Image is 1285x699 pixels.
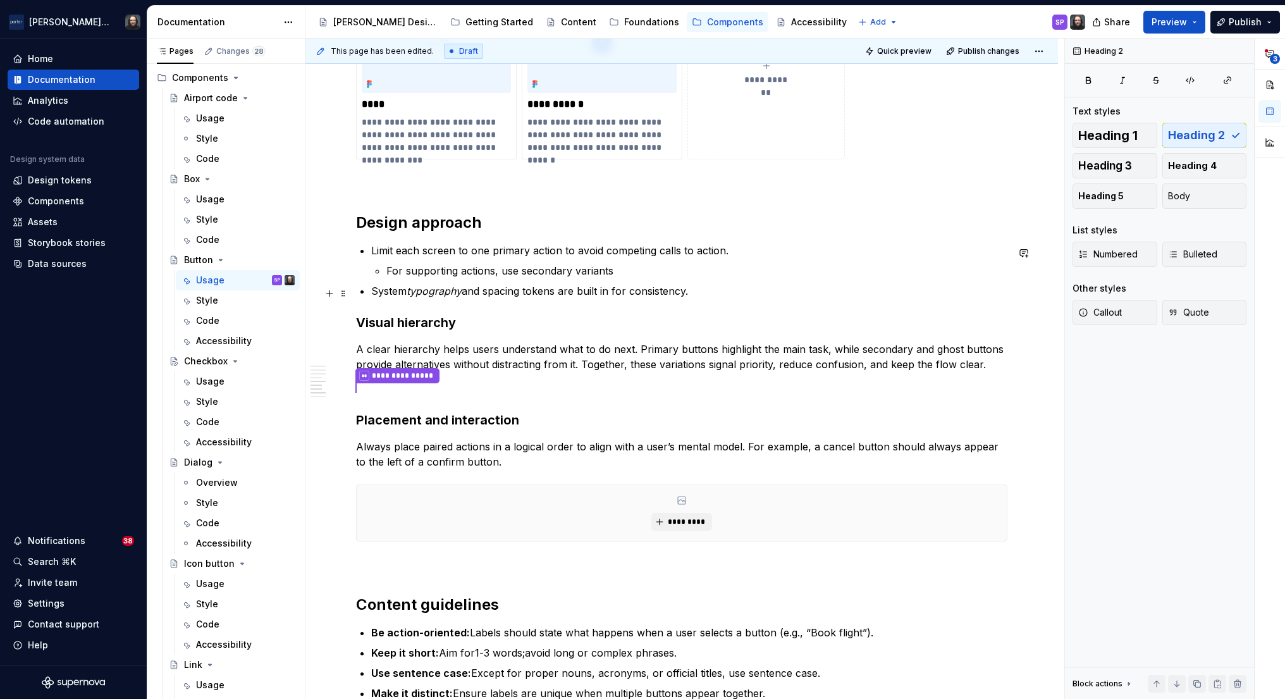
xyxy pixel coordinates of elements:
[196,274,224,287] div: Usage
[157,16,277,28] div: Documentation
[196,112,224,125] div: Usage
[8,233,139,253] a: Storybook stories
[196,395,218,408] div: Style
[28,257,87,270] div: Data sources
[176,331,300,351] a: Accessibility
[176,493,300,513] a: Style
[1073,679,1122,689] div: Block actions
[624,16,679,28] div: Foundations
[196,476,238,489] div: Overview
[356,213,1007,233] h2: Design approach
[28,555,76,568] div: Search ⌘K
[28,115,104,128] div: Code automation
[164,655,300,675] a: Link
[28,618,99,631] div: Contact support
[176,594,300,614] a: Style
[1073,242,1157,267] button: Numbered
[176,128,300,149] a: Style
[176,675,300,695] a: Usage
[8,191,139,211] a: Components
[196,679,224,691] div: Usage
[196,375,224,388] div: Usage
[1055,17,1064,27] div: SP
[1162,153,1247,178] button: Heading 4
[196,335,252,347] div: Accessibility
[176,108,300,128] a: Usage
[870,17,886,27] span: Add
[331,46,434,56] span: This page has been edited.
[28,94,68,107] div: Analytics
[176,473,300,493] a: Overview
[285,275,295,285] img: Teunis Vorsteveld
[707,16,763,28] div: Components
[1210,11,1280,34] button: Publish
[196,598,218,610] div: Style
[8,111,139,132] a: Code automation
[184,557,235,570] div: Icon button
[371,626,470,639] strong: Be action-oriented:
[1078,306,1122,319] span: Callout
[164,88,300,108] a: Airport code
[176,533,300,554] a: Accessibility
[371,665,1007,681] p: Except for proper nouns, acronyms, or official titles, use sentence case.
[196,618,219,631] div: Code
[1270,54,1280,64] span: 3
[386,263,1007,278] p: For supporting actions, use secondary variants
[1073,300,1157,325] button: Callout
[356,595,1007,615] h2: Content guidelines
[313,9,852,35] div: Page tree
[1078,248,1138,261] span: Numbered
[8,212,139,232] a: Assets
[1073,675,1134,693] div: Block actions
[184,456,212,469] div: Dialog
[28,237,106,249] div: Storybook stories
[1143,11,1205,34] button: Preview
[28,576,77,589] div: Invite team
[313,12,443,32] a: [PERSON_NAME] Design
[1229,16,1262,28] span: Publish
[371,667,471,679] strong: Use sentence case:
[1078,129,1138,142] span: Heading 1
[176,230,300,250] a: Code
[8,552,139,572] button: Search ⌘K
[196,213,218,226] div: Style
[356,439,1007,469] p: Always place paired actions in a logical order to align with a user’s mental model. For example, ...
[176,432,300,452] a: Accessibility
[371,625,1007,640] p: Labels should state what happens when a user selects a button (e.g., “Book flight”).
[28,535,85,547] div: Notifications
[1168,248,1217,261] span: Bulleted
[791,16,847,28] div: Accessibility
[196,416,219,428] div: Code
[8,70,139,90] a: Documentation
[176,574,300,594] a: Usage
[184,173,200,185] div: Box
[1073,224,1117,237] div: List styles
[176,149,300,169] a: Code
[28,216,58,228] div: Assets
[42,676,105,689] svg: Supernova Logo
[8,593,139,614] a: Settings
[371,243,1007,258] p: Limit each screen to one primary action to avoid competing calls to action.
[164,250,300,270] a: Button
[29,16,110,28] div: [PERSON_NAME] Airlines
[176,634,300,655] a: Accessibility
[196,517,219,529] div: Code
[1152,16,1187,28] span: Preview
[176,513,300,533] a: Code
[157,46,194,56] div: Pages
[125,15,140,30] img: Teunis Vorsteveld
[1086,11,1138,34] button: Share
[164,452,300,473] a: Dialog
[1073,183,1157,209] button: Heading 5
[356,315,456,330] strong: Visual hierarchy
[3,8,144,35] button: [PERSON_NAME] AirlinesTeunis Vorsteveld
[176,209,300,230] a: Style
[8,572,139,593] a: Invite team
[184,355,228,368] div: Checkbox
[9,15,24,30] img: f0306bc8-3074-41fb-b11c-7d2e8671d5eb.png
[196,233,219,246] div: Code
[196,578,224,590] div: Usage
[8,614,139,634] button: Contact support
[184,92,238,104] div: Airport code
